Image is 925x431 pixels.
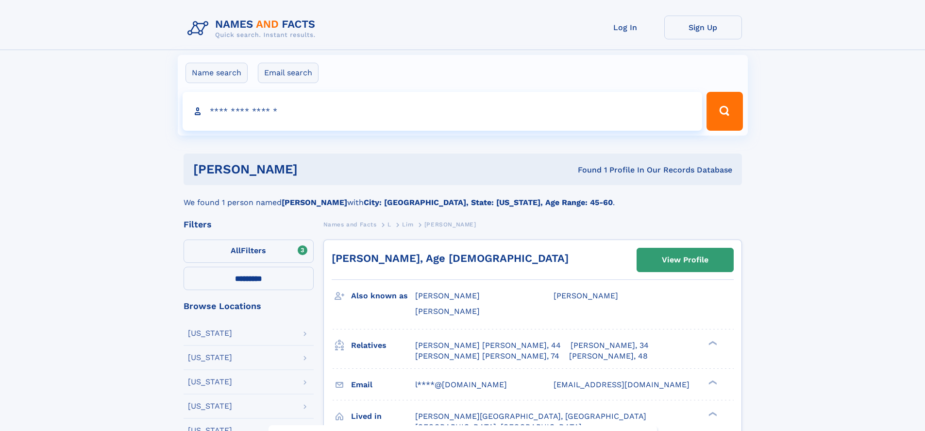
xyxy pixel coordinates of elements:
[415,307,480,316] span: [PERSON_NAME]
[664,16,742,39] a: Sign Up
[351,408,415,425] h3: Lived in
[415,351,559,362] a: [PERSON_NAME] [PERSON_NAME], 74
[351,288,415,304] h3: Also known as
[184,302,314,310] div: Browse Locations
[424,221,476,228] span: [PERSON_NAME]
[323,218,377,230] a: Names and Facts
[554,380,690,389] span: [EMAIL_ADDRESS][DOMAIN_NAME]
[188,378,232,386] div: [US_STATE]
[415,340,561,351] a: [PERSON_NAME] [PERSON_NAME], 44
[587,16,664,39] a: Log In
[706,92,742,131] button: Search Button
[571,340,649,351] a: [PERSON_NAME], 34
[706,379,718,385] div: ❯
[415,291,480,300] span: [PERSON_NAME]
[184,185,742,208] div: We found 1 person named with .
[183,92,703,131] input: search input
[706,340,718,346] div: ❯
[387,218,391,230] a: L
[662,249,708,271] div: View Profile
[569,351,648,362] a: [PERSON_NAME], 48
[185,63,248,83] label: Name search
[402,218,413,230] a: Lim
[184,240,314,263] label: Filters
[188,329,232,337] div: [US_STATE]
[193,163,438,175] h1: [PERSON_NAME]
[437,165,732,175] div: Found 1 Profile In Our Records Database
[415,412,646,421] span: [PERSON_NAME][GEOGRAPHIC_DATA], [GEOGRAPHIC_DATA]
[282,198,347,207] b: [PERSON_NAME]
[351,377,415,393] h3: Email
[364,198,613,207] b: City: [GEOGRAPHIC_DATA], State: [US_STATE], Age Range: 45-60
[387,221,391,228] span: L
[554,291,618,300] span: [PERSON_NAME]
[706,411,718,417] div: ❯
[351,337,415,354] h3: Relatives
[188,402,232,410] div: [US_STATE]
[184,16,323,42] img: Logo Names and Facts
[258,63,319,83] label: Email search
[231,246,241,255] span: All
[637,248,733,272] a: View Profile
[332,252,569,264] a: [PERSON_NAME], Age [DEMOGRAPHIC_DATA]
[184,220,314,229] div: Filters
[402,221,413,228] span: Lim
[188,354,232,362] div: [US_STATE]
